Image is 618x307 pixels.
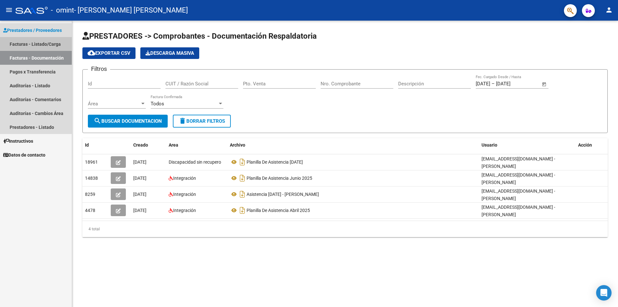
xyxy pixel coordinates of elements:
[133,192,146,197] span: [DATE]
[169,142,178,148] span: Area
[131,138,166,152] datatable-header-cell: Creado
[133,176,146,181] span: [DATE]
[578,142,592,148] span: Acción
[3,151,45,158] span: Datos de contacto
[74,3,188,17] span: - [PERSON_NAME] [PERSON_NAME]
[173,208,196,213] span: Integración
[482,205,555,217] span: [EMAIL_ADDRESS][DOMAIN_NAME] - [PERSON_NAME]
[140,47,199,59] button: Descarga Masiva
[85,192,95,197] span: 8259
[238,157,247,167] i: Descargar documento
[479,138,576,152] datatable-header-cell: Usuario
[5,6,13,14] mat-icon: menu
[3,27,62,34] span: Prestadores / Proveedores
[179,118,225,124] span: Borrar Filtros
[496,81,527,87] input: End date
[238,173,247,183] i: Descargar documento
[166,138,227,152] datatable-header-cell: Area
[230,142,245,148] span: Archivo
[173,192,196,197] span: Integración
[94,117,101,125] mat-icon: search
[85,208,95,213] span: 4478
[133,208,146,213] span: [DATE]
[492,81,495,87] span: –
[247,208,310,213] span: Planilla De Asistencia Abril 2025
[88,49,95,57] mat-icon: cloud_download
[541,81,548,88] button: Open calendar
[247,176,312,181] span: Planilla De Asistencia Junio 2025
[169,159,221,165] span: Discapacidad sin recupero
[482,156,555,169] span: [EMAIL_ADDRESS][DOMAIN_NAME] - [PERSON_NAME]
[85,142,89,148] span: Id
[482,142,497,148] span: Usuario
[85,176,98,181] span: 14838
[173,115,231,128] button: Borrar Filtros
[227,138,479,152] datatable-header-cell: Archivo
[605,6,613,14] mat-icon: person
[247,192,319,197] span: Asistencia [DATE] - [PERSON_NAME]
[140,47,199,59] app-download-masive: Descarga masiva de comprobantes (adjuntos)
[82,221,608,237] div: 4 total
[179,117,186,125] mat-icon: delete
[238,189,247,199] i: Descargar documento
[596,285,612,301] div: Open Intercom Messenger
[88,101,140,107] span: Área
[173,176,196,181] span: Integración
[133,159,146,165] span: [DATE]
[133,142,148,148] span: Creado
[88,50,130,56] span: Exportar CSV
[88,64,110,73] h3: Filtros
[482,172,555,185] span: [EMAIL_ADDRESS][DOMAIN_NAME] - [PERSON_NAME]
[151,101,164,107] span: Todos
[576,138,608,152] datatable-header-cell: Acción
[82,138,108,152] datatable-header-cell: Id
[85,159,98,165] span: 18961
[482,188,555,201] span: [EMAIL_ADDRESS][DOMAIN_NAME] - [PERSON_NAME]
[82,32,317,41] span: PRESTADORES -> Comprobantes - Documentación Respaldatoria
[94,118,162,124] span: Buscar Documentacion
[82,47,136,59] button: Exportar CSV
[476,81,490,87] input: Start date
[88,115,168,128] button: Buscar Documentacion
[51,3,74,17] span: - omint
[145,50,194,56] span: Descarga Masiva
[3,138,33,145] span: Instructivos
[238,205,247,216] i: Descargar documento
[247,159,303,165] span: Planilla De Asistencia [DATE]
